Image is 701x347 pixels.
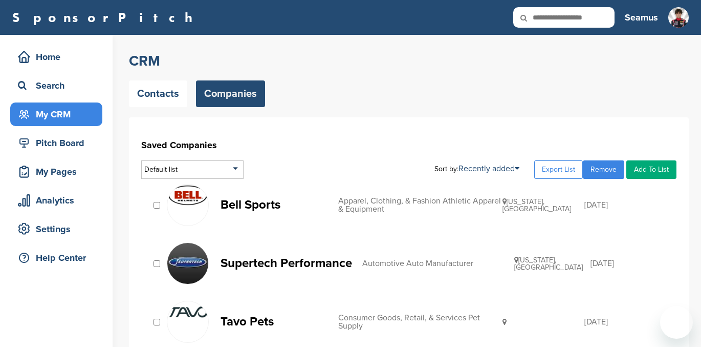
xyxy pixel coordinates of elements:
div: Pitch Board [15,134,102,152]
div: Apparel, Clothing, & Fashion Athletic Apparel & Equipment [338,197,502,213]
p: Tavo Pets [221,315,328,328]
div: [DATE] [584,318,666,326]
div: Consumer Goods, Retail, & Services Pet Supply [338,314,502,330]
iframe: Button to launch messaging window [660,306,693,339]
h3: Seamus [625,10,658,25]
a: Companies [196,80,265,107]
div: [DATE] [590,259,667,268]
a: Remove [583,160,624,179]
a: Download (2) Tavo Pets Consumer Goods, Retail, & Services Pet Supply [DATE] [167,301,666,343]
div: [DATE] [584,201,666,209]
h2: CRM [129,52,689,70]
a: Pitch Board [10,131,102,155]
a: Home [10,45,102,69]
a: My CRM [10,103,102,126]
div: Automotive Auto Manufacturer [362,259,514,268]
a: My Pages [10,160,102,183]
img: Bell helments alfiejay [167,185,208,206]
a: Help Center [10,246,102,270]
a: Add To List [626,160,676,179]
a: SponsorPitch [12,11,199,24]
a: Export List [534,160,583,179]
img: Seamus pic [668,7,689,28]
div: Settings [15,220,102,238]
div: Home [15,48,102,66]
a: Settings [10,217,102,241]
img: Download (2) [167,301,208,323]
div: [US_STATE], [GEOGRAPHIC_DATA] [502,198,584,213]
a: Contacts [129,80,187,107]
p: Supertech Performance [221,257,352,270]
div: [US_STATE], [GEOGRAPHIC_DATA] [514,256,590,271]
div: My Pages [15,162,102,181]
p: Bell Sports [221,198,328,211]
div: Default list [141,160,244,179]
div: My CRM [15,105,102,124]
a: Seamus [625,6,658,29]
div: Sort by: [434,165,519,173]
div: Search [15,76,102,95]
h1: Saved Companies [141,136,676,154]
a: Bell helments alfiejay Bell Sports Apparel, Clothing, & Fashion Athletic Apparel & Equipment [US_... [167,184,666,226]
div: Analytics [15,191,102,210]
a: Images (13) Supertech Performance Automotive Auto Manufacturer [US_STATE], [GEOGRAPHIC_DATA] [DATE] [167,242,666,284]
a: Search [10,74,102,97]
a: Analytics [10,189,102,212]
a: Recently added [458,164,519,174]
div: Help Center [15,249,102,267]
img: Images (13) [167,243,208,284]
